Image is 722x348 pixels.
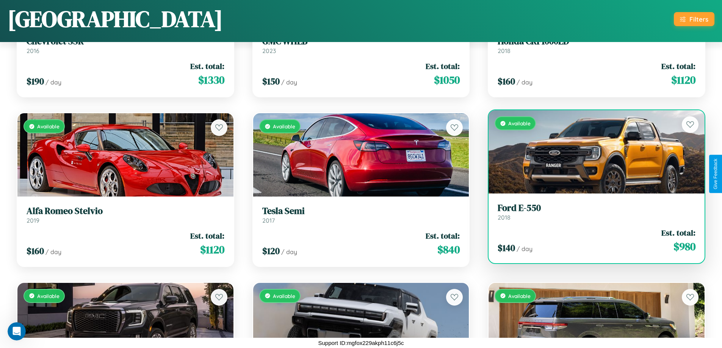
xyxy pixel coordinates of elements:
span: / day [517,245,532,253]
iframe: Intercom live chat [8,322,26,340]
span: / day [45,248,61,256]
span: $ 1120 [671,72,695,87]
span: $ 1050 [434,72,460,87]
h3: Ford E-550 [498,203,695,214]
span: $ 160 [498,75,515,87]
span: $ 190 [27,75,44,87]
a: Honda CRF1000LD2018 [498,36,695,55]
span: $ 120 [262,245,280,257]
span: $ 1120 [200,242,224,257]
span: / day [517,78,532,86]
span: 2018 [498,47,511,55]
span: / day [281,78,297,86]
span: 2023 [262,47,276,55]
span: 2018 [498,214,511,221]
div: Give Feedback [713,159,718,189]
span: Est. total: [190,230,224,241]
span: / day [281,248,297,256]
p: Support ID: mgfox229akph11c6j5c [318,338,404,348]
h1: [GEOGRAPHIC_DATA] [8,3,223,34]
span: 2017 [262,217,275,224]
h3: Alfa Romeo Stelvio [27,206,224,217]
span: Available [273,123,295,130]
span: Available [37,293,60,299]
span: / day [45,78,61,86]
span: Available [273,293,295,299]
a: Tesla Semi2017 [262,206,460,224]
a: Alfa Romeo Stelvio2019 [27,206,224,224]
span: Available [508,293,531,299]
span: $ 980 [673,239,695,254]
span: Est. total: [426,230,460,241]
a: GMC WHEB2023 [262,36,460,55]
span: Available [37,123,60,130]
span: $ 160 [27,245,44,257]
span: 2016 [27,47,39,55]
span: $ 1330 [198,72,224,87]
a: Ford E-5502018 [498,203,695,221]
h3: Tesla Semi [262,206,460,217]
span: $ 840 [437,242,460,257]
span: $ 140 [498,242,515,254]
span: 2019 [27,217,39,224]
div: Filters [689,15,708,23]
button: Filters [674,12,714,26]
span: Est. total: [661,227,695,238]
span: Est. total: [190,61,224,72]
span: $ 150 [262,75,280,87]
span: Est. total: [426,61,460,72]
span: Est. total: [661,61,695,72]
a: Chevrolet SSR2016 [27,36,224,55]
span: Available [508,120,531,126]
